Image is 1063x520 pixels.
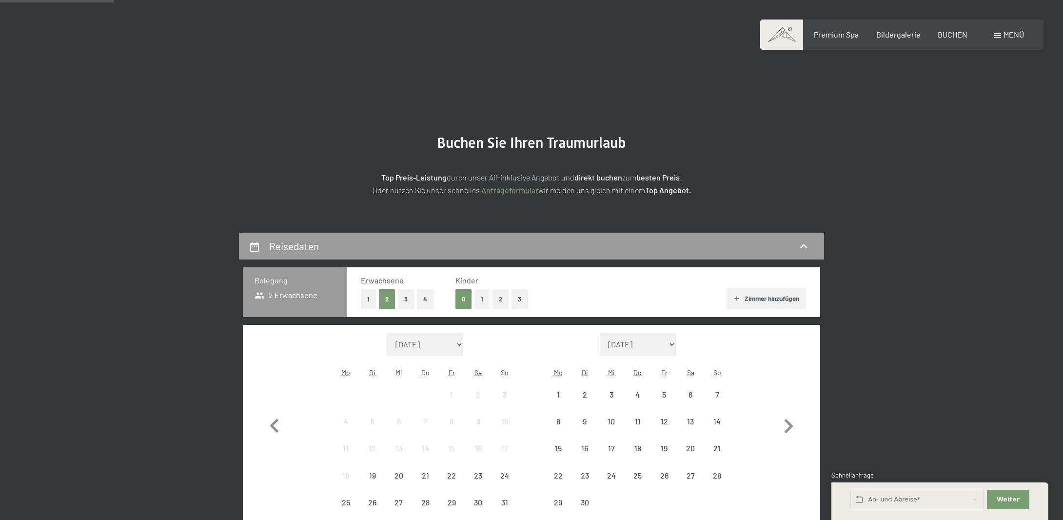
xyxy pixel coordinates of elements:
div: 8 [546,418,571,442]
div: 23 [466,472,491,496]
div: Mon Sep 15 2025 [545,435,571,461]
div: 4 [626,391,650,415]
span: Erwachsene [361,276,404,285]
div: Mon Sep 08 2025 [545,408,571,435]
strong: besten Preis [636,173,680,182]
div: Sat Aug 30 2025 [465,489,492,516]
span: Kinder [455,276,478,285]
div: Anreise nicht möglich [651,462,677,488]
div: 24 [492,472,517,496]
div: 12 [652,418,676,442]
div: Tue Aug 26 2025 [359,489,385,516]
div: Anreise nicht möglich [598,381,624,408]
div: Anreise nicht möglich [704,462,730,488]
div: Wed Sep 10 2025 [598,408,624,435]
div: Anreise nicht möglich [492,489,518,516]
strong: Top Angebot. [645,185,691,195]
div: Anreise nicht möglich [333,435,359,461]
div: Sun Aug 03 2025 [492,381,518,408]
div: 6 [387,418,411,442]
abbr: Montag [341,368,350,377]
div: Anreise nicht möglich [438,462,465,488]
div: Fri Aug 15 2025 [438,435,465,461]
div: Anreise nicht möglich [492,381,518,408]
div: Anreise nicht möglich [465,462,492,488]
div: 28 [705,472,729,496]
div: Sun Aug 31 2025 [492,489,518,516]
div: Sun Aug 24 2025 [492,462,518,488]
div: Anreise nicht möglich [704,381,730,408]
div: Anreise nicht möglich [677,462,704,488]
div: 12 [360,444,384,469]
div: 20 [678,444,703,469]
div: Thu Aug 28 2025 [412,489,438,516]
div: Fri Sep 19 2025 [651,435,677,461]
div: Anreise nicht möglich [545,435,571,461]
div: Mon Sep 22 2025 [545,462,571,488]
div: Mon Aug 25 2025 [333,489,359,516]
div: Tue Sep 23 2025 [571,462,598,488]
div: Sun Aug 10 2025 [492,408,518,435]
h2: Reisedaten [269,240,319,252]
abbr: Freitag [661,368,668,377]
div: Anreise nicht möglich [625,381,651,408]
div: Anreise nicht möglich [465,435,492,461]
div: Sat Sep 06 2025 [677,381,704,408]
div: Thu Aug 14 2025 [412,435,438,461]
abbr: Donnerstag [633,368,642,377]
abbr: Samstag [687,368,694,377]
h3: Belegung [255,275,335,286]
div: Anreise nicht möglich [598,462,624,488]
div: Thu Aug 21 2025 [412,462,438,488]
abbr: Mittwoch [395,368,402,377]
strong: direkt buchen [574,173,622,182]
div: 19 [652,444,676,469]
div: Sat Aug 09 2025 [465,408,492,435]
div: 7 [705,391,729,415]
div: Anreise nicht möglich [651,435,677,461]
span: 2 Erwachsene [255,290,317,300]
div: Sat Sep 20 2025 [677,435,704,461]
div: 22 [439,472,464,496]
span: Schnellanfrage [831,471,874,479]
button: Nächster Monat [774,333,803,516]
div: 1 [439,391,464,415]
div: Tue Aug 12 2025 [359,435,385,461]
button: 2 [492,289,509,309]
div: Anreise nicht möglich [545,489,571,516]
div: Sat Sep 13 2025 [677,408,704,435]
div: Anreise nicht möglich [438,435,465,461]
abbr: Sonntag [501,368,509,377]
div: Anreise nicht möglich [333,489,359,516]
div: 23 [572,472,597,496]
div: Sun Sep 07 2025 [704,381,730,408]
div: Fri Sep 05 2025 [651,381,677,408]
div: Anreise nicht möglich [412,435,438,461]
div: Thu Aug 07 2025 [412,408,438,435]
span: Menü [1004,30,1024,39]
div: Anreise nicht möglich [492,408,518,435]
div: Mon Sep 29 2025 [545,489,571,516]
button: Vorheriger Monat [260,333,289,516]
div: Sun Sep 21 2025 [704,435,730,461]
div: 5 [360,418,384,442]
div: Anreise nicht möglich [651,408,677,435]
span: Weiter [997,495,1020,504]
div: Anreise nicht möglich [598,408,624,435]
span: Premium Spa [814,30,859,39]
div: Mon Aug 18 2025 [333,462,359,488]
div: 16 [466,444,491,469]
div: Wed Sep 17 2025 [598,435,624,461]
a: BUCHEN [938,30,967,39]
abbr: Freitag [449,368,455,377]
div: 4 [334,418,358,442]
div: Anreise nicht möglich [359,408,385,435]
div: Anreise nicht möglich [386,435,412,461]
div: 26 [652,472,676,496]
div: Anreise nicht möglich [465,381,492,408]
div: Anreise nicht möglich [438,408,465,435]
div: Anreise nicht möglich [359,435,385,461]
div: 13 [678,418,703,442]
button: 1 [361,289,376,309]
